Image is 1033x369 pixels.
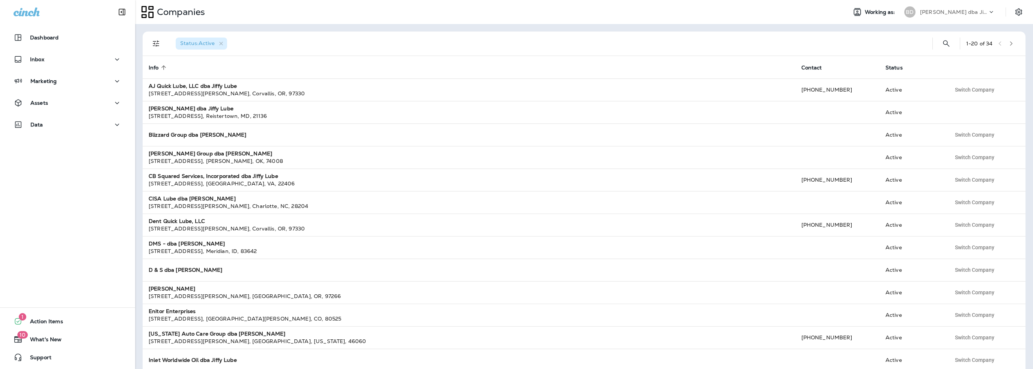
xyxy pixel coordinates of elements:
strong: CB Squared Services, Incorporated dba Jiffy Lube [149,173,278,179]
td: [PHONE_NUMBER] [795,169,879,191]
button: Collapse Sidebar [111,5,133,20]
div: [STREET_ADDRESS] , [GEOGRAPHIC_DATA][PERSON_NAME] , CO , 80525 [149,315,789,322]
span: Contact [801,64,832,71]
div: [STREET_ADDRESS][PERSON_NAME] , Corvallis , OR , 97330 [149,90,789,97]
button: Dashboard [8,30,128,45]
button: Assets [8,95,128,110]
p: Marketing [30,78,57,84]
td: [PHONE_NUMBER] [795,214,879,236]
button: Filters [149,36,164,51]
td: [PHONE_NUMBER] [795,326,879,349]
strong: [PERSON_NAME] [149,285,195,292]
strong: CISA Lube dba [PERSON_NAME] [149,195,236,202]
div: [STREET_ADDRESS][PERSON_NAME] , [GEOGRAPHIC_DATA] , OR , 97266 [149,292,789,300]
strong: Enitor Enterprises [149,308,196,315]
button: Switch Company [951,152,998,163]
span: Switch Company [955,200,994,205]
span: Switch Company [955,312,994,318]
button: Inbox [8,52,128,67]
strong: Inlet Worldwide Oil dba Jiffy Lube [149,357,237,363]
button: Switch Company [951,242,998,253]
span: Switch Company [955,245,994,250]
strong: [US_STATE] Auto Care Group dba [PERSON_NAME] [149,330,285,337]
span: 10 [17,331,28,339]
div: Status:Active [176,38,227,50]
button: Switch Company [951,129,998,140]
button: 1Action Items [8,314,128,329]
div: [STREET_ADDRESS][PERSON_NAME] , Corvallis , OR , 97330 [149,225,789,232]
td: Active [879,78,945,101]
td: Active [879,326,945,349]
strong: D & S dba [PERSON_NAME] [149,267,222,273]
span: Switch Company [955,222,994,227]
span: Support [23,354,51,363]
strong: Dent Quick Lube, LLC [149,218,205,224]
td: Active [879,236,945,259]
td: Active [879,101,945,124]
td: Active [879,259,945,281]
strong: AJ Quick Lube, LLC dba Jiffy Lube [149,83,237,89]
p: Assets [30,100,48,106]
div: [STREET_ADDRESS][PERSON_NAME] , [GEOGRAPHIC_DATA] , [US_STATE] , 46060 [149,337,789,345]
button: Data [8,117,128,132]
span: Status : Active [180,40,215,47]
button: Search Companies [939,36,954,51]
div: 1 - 20 of 34 [966,41,992,47]
p: Dashboard [30,35,59,41]
button: Switch Company [951,264,998,276]
button: Switch Company [951,309,998,321]
div: [STREET_ADDRESS] , [GEOGRAPHIC_DATA] , VA , 22406 [149,180,789,187]
div: [STREET_ADDRESS] , Reistertown , MD , 21136 [149,112,789,120]
p: Data [30,122,43,128]
span: Info [149,65,159,71]
span: Switch Company [955,290,994,295]
button: Support [8,350,128,365]
span: Switch Company [955,357,994,363]
button: Settings [1012,5,1025,19]
span: Status [885,65,903,71]
td: Active [879,146,945,169]
button: Switch Company [951,197,998,208]
span: Info [149,64,169,71]
span: Contact [801,65,822,71]
p: [PERSON_NAME] dba Jiffy Lube [920,9,988,15]
button: Switch Company [951,174,998,185]
div: [STREET_ADDRESS][PERSON_NAME] , Charlotte , NC , 28204 [149,202,789,210]
button: Switch Company [951,219,998,230]
span: Working as: [865,9,897,15]
span: What's New [23,336,62,345]
button: Switch Company [951,84,998,95]
td: [PHONE_NUMBER] [795,78,879,101]
p: Inbox [30,56,44,62]
span: Status [885,64,913,71]
div: BD [904,6,916,18]
td: Active [879,281,945,304]
strong: DMS - dba [PERSON_NAME] [149,240,225,247]
td: Active [879,214,945,236]
strong: Blizzard Group dba [PERSON_NAME] [149,131,246,138]
span: Switch Company [955,87,994,92]
div: [STREET_ADDRESS] , [PERSON_NAME] , OK , 74008 [149,157,789,165]
p: Companies [154,6,205,18]
button: Switch Company [951,332,998,343]
span: 1 [19,313,26,321]
div: [STREET_ADDRESS] , Meridian , ID , 83642 [149,247,789,255]
span: Switch Company [955,267,994,273]
td: Active [879,124,945,146]
span: Switch Company [955,177,994,182]
span: Switch Company [955,335,994,340]
span: Action Items [23,318,63,327]
td: Active [879,304,945,326]
strong: [PERSON_NAME] Group dba [PERSON_NAME] [149,150,272,157]
button: Switch Company [951,354,998,366]
button: 10What's New [8,332,128,347]
button: Marketing [8,74,128,89]
button: Switch Company [951,287,998,298]
td: Active [879,191,945,214]
td: Active [879,169,945,191]
strong: [PERSON_NAME] dba Jiffy Lube [149,105,233,112]
span: Switch Company [955,132,994,137]
span: Switch Company [955,155,994,160]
